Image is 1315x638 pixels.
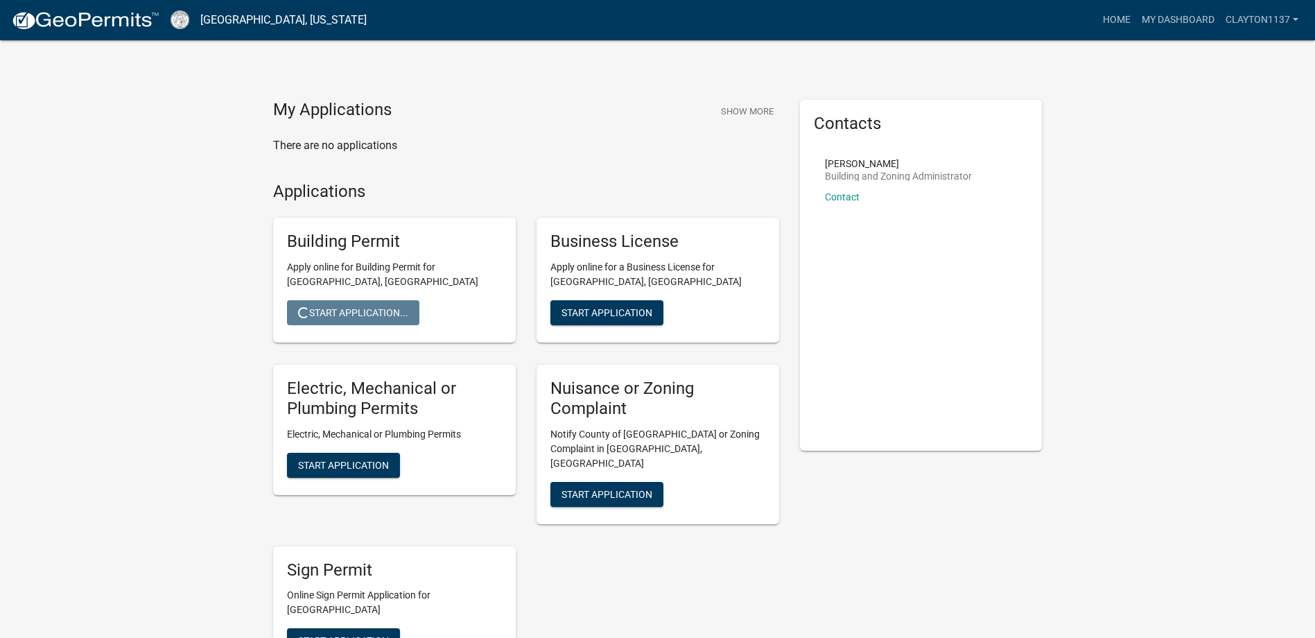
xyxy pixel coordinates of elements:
[273,182,779,202] h4: Applications
[825,191,860,202] a: Contact
[1097,7,1136,33] a: Home
[550,379,765,419] h5: Nuisance or Zoning Complaint
[287,427,502,442] p: Electric, Mechanical or Plumbing Permits
[287,588,502,617] p: Online Sign Permit Application for [GEOGRAPHIC_DATA]
[561,488,652,499] span: Start Application
[550,482,663,507] button: Start Application
[715,100,779,123] button: Show More
[550,232,765,252] h5: Business License
[298,459,389,470] span: Start Application
[287,379,502,419] h5: Electric, Mechanical or Plumbing Permits
[561,307,652,318] span: Start Application
[287,453,400,478] button: Start Application
[200,8,367,32] a: [GEOGRAPHIC_DATA], [US_STATE]
[1220,7,1304,33] a: Clayton1137
[273,100,392,121] h4: My Applications
[298,307,408,318] span: Start Application...
[1136,7,1220,33] a: My Dashboard
[550,300,663,325] button: Start Application
[550,427,765,471] p: Notify County of [GEOGRAPHIC_DATA] or Zoning Complaint in [GEOGRAPHIC_DATA], [GEOGRAPHIC_DATA]
[171,10,189,29] img: Cook County, Georgia
[825,171,972,181] p: Building and Zoning Administrator
[273,137,779,154] p: There are no applications
[550,260,765,289] p: Apply online for a Business License for [GEOGRAPHIC_DATA], [GEOGRAPHIC_DATA]
[825,159,972,169] p: [PERSON_NAME]
[287,300,419,325] button: Start Application...
[287,260,502,289] p: Apply online for Building Permit for [GEOGRAPHIC_DATA], [GEOGRAPHIC_DATA]
[287,232,502,252] h5: Building Permit
[814,114,1029,134] h5: Contacts
[287,560,502,580] h5: Sign Permit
